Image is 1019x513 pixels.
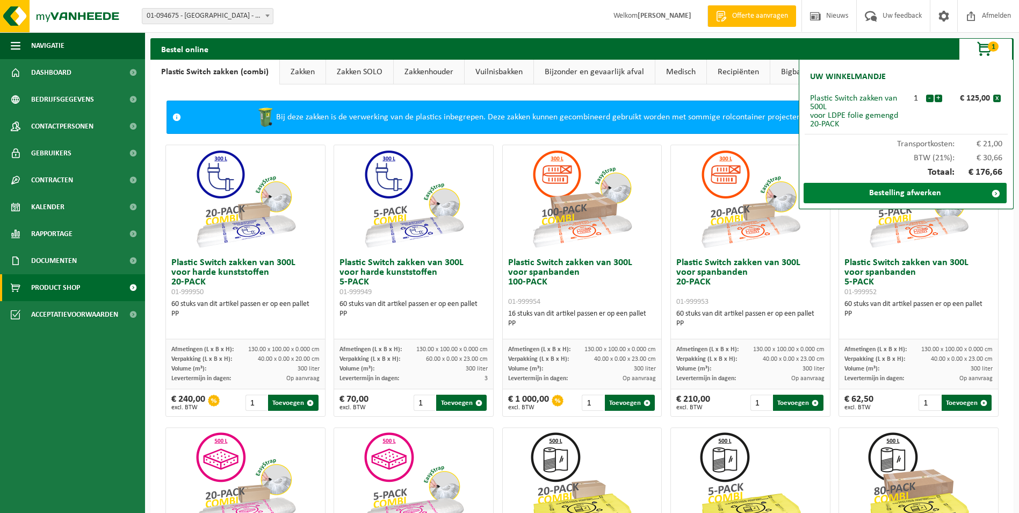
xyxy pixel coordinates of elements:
[339,356,400,362] span: Verpakking (L x B x H):
[360,145,467,253] img: 01-999949
[773,395,823,411] button: Toevoegen
[844,356,905,362] span: Verpakking (L x B x H):
[339,309,488,319] div: PP
[31,59,71,86] span: Dashboard
[906,94,926,103] div: 1
[508,404,549,411] span: excl. BTW
[171,258,320,297] h3: Plastic Switch zakken van 300L voor harde kunststoffen 20-PACK
[697,145,804,253] img: 01-999953
[844,309,993,319] div: PP
[582,395,603,411] input: 1
[171,309,320,319] div: PP
[339,346,402,353] span: Afmetingen (L x B x H):
[268,395,318,411] button: Toevoegen
[707,5,796,27] a: Offerte aanvragen
[255,106,276,128] img: WB-0240-HPE-GN-50.png
[31,301,118,328] span: Acceptatievoorwaarden
[844,366,879,372] span: Volume (m³):
[31,140,71,167] span: Gebruikers
[993,95,1001,102] button: x
[926,95,934,102] button: -
[31,86,94,113] span: Bedrijfsgegevens
[339,258,488,297] h3: Plastic Switch zakken van 300L voor harde kunststoffen 5-PACK
[804,183,1007,203] a: Bestelling afwerken
[508,356,569,362] span: Verpakking (L x B x H):
[534,60,655,84] a: Bijzonder en gevaarlijk afval
[988,41,999,52] span: 1
[676,366,711,372] span: Volume (m³):
[171,346,234,353] span: Afmetingen (L x B x H):
[959,38,1013,60] button: 1
[171,395,205,411] div: € 240,00
[959,375,993,382] span: Op aanvraag
[707,60,770,84] a: Recipiënten
[676,298,709,306] span: 01-999953
[594,356,656,362] span: 40.00 x 0.00 x 23.00 cm
[676,346,739,353] span: Afmetingen (L x B x H):
[942,395,992,411] button: Toevoegen
[171,375,231,382] span: Levertermijn in dagen:
[921,346,993,353] span: 130.00 x 100.00 x 0.000 cm
[426,356,488,362] span: 60.00 x 0.00 x 23.00 cm
[280,60,326,84] a: Zakken
[171,404,205,411] span: excl. BTW
[465,60,533,84] a: Vuilnisbakken
[844,300,993,319] div: 60 stuks van dit artikel passen er op een pallet
[339,395,368,411] div: € 70,00
[414,395,435,411] input: 1
[844,346,907,353] span: Afmetingen (L x B x H):
[31,274,80,301] span: Product Shop
[810,94,906,129] div: Plastic Switch zakken van 500L voor LDPE folie gemengd 20-PACK
[31,113,93,140] span: Contactpersonen
[805,148,1008,162] div: BTW (21%):
[676,258,825,307] h3: Plastic Switch zakken van 300L voor spanbanden 20-PACK
[186,101,976,133] div: Bij deze zakken is de verwerking van de plastics inbegrepen. Deze zakken kunnen gecombineerd gebr...
[245,395,267,411] input: 1
[844,288,877,296] span: 01-999952
[508,309,656,329] div: 16 stuks van dit artikel passen er op een pallet
[142,9,273,24] span: 01-094675 - BELFOND - MICHELBEKE
[528,145,635,253] img: 01-999954
[844,375,904,382] span: Levertermijn in dagen:
[339,375,399,382] span: Levertermijn in dagen:
[729,11,791,22] span: Offerte aanvragen
[955,168,1003,177] span: € 176,66
[763,356,825,362] span: 40.00 x 0.00 x 23.00 cm
[31,247,77,274] span: Documenten
[791,375,825,382] span: Op aanvraag
[955,140,1003,148] span: € 21,00
[508,298,540,306] span: 01-999954
[508,258,656,307] h3: Plastic Switch zakken van 300L voor spanbanden 100-PACK
[676,356,737,362] span: Verpakking (L x B x H):
[31,194,64,220] span: Kalender
[286,375,320,382] span: Op aanvraag
[605,395,655,411] button: Toevoegen
[931,356,993,362] span: 40.00 x 0.00 x 23.00 cm
[416,346,488,353] span: 130.00 x 100.00 x 0.000 cm
[192,145,299,253] img: 01-999950
[31,32,64,59] span: Navigatie
[676,375,736,382] span: Levertermijn in dagen:
[171,288,204,296] span: 01-999950
[584,346,656,353] span: 130.00 x 100.00 x 0.000 cm
[844,395,873,411] div: € 62,50
[623,375,656,382] span: Op aanvraag
[508,395,549,411] div: € 1 000,00
[805,134,1008,148] div: Transportkosten:
[750,395,772,411] input: 1
[31,167,73,194] span: Contracten
[919,395,940,411] input: 1
[935,95,942,102] button: +
[676,309,825,329] div: 60 stuks van dit artikel passen er op een pallet
[955,154,1003,162] span: € 30,66
[258,356,320,362] span: 40.00 x 0.00 x 20.00 cm
[339,288,372,296] span: 01-999949
[753,346,825,353] span: 130.00 x 100.00 x 0.000 cm
[171,356,232,362] span: Verpakking (L x B x H):
[676,404,710,411] span: excl. BTW
[770,60,819,84] a: Bigbags
[298,366,320,372] span: 300 liter
[466,366,488,372] span: 300 liter
[248,346,320,353] span: 130.00 x 100.00 x 0.000 cm
[638,12,691,20] strong: [PERSON_NAME]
